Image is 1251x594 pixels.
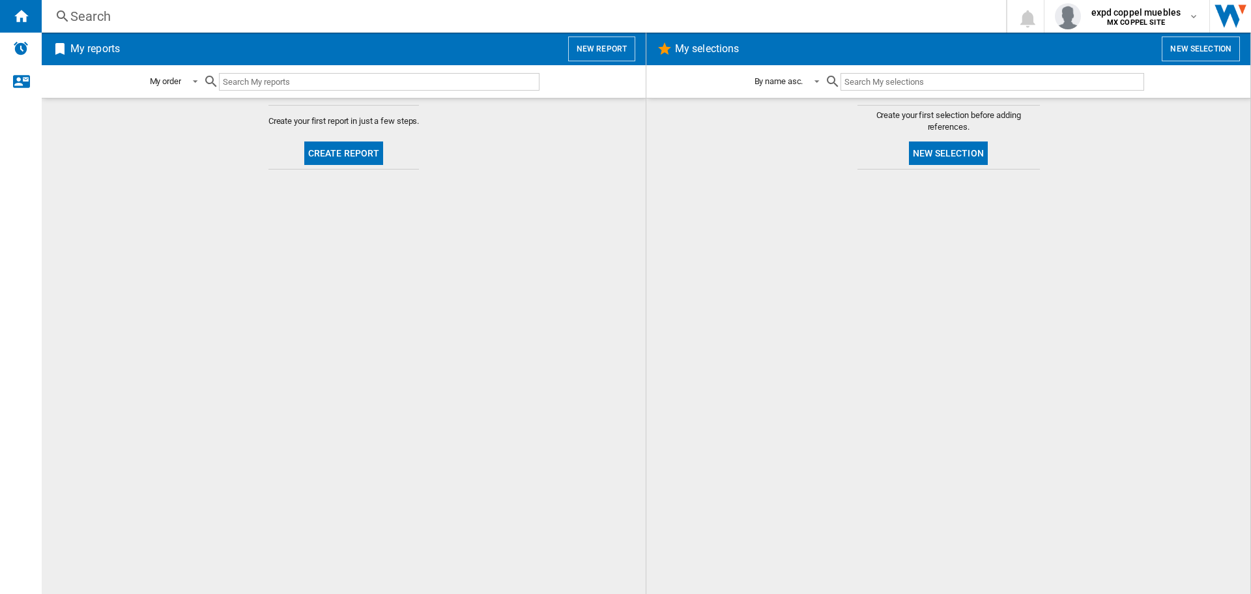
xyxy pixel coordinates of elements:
span: expd coppel muebles [1091,6,1181,19]
b: MX COPPEL SITE [1107,18,1165,27]
div: By name asc. [755,76,803,86]
span: Create your first report in just a few steps. [268,115,420,127]
button: Create report [304,141,384,165]
span: Create your first selection before adding references. [857,110,1040,133]
div: My order [150,76,181,86]
input: Search My selections [841,73,1143,91]
h2: My reports [68,37,122,61]
button: New report [568,37,635,61]
img: alerts-logo.svg [13,40,29,56]
button: New selection [909,141,988,165]
button: New selection [1162,37,1240,61]
input: Search My reports [219,73,539,91]
div: Search [70,7,972,25]
h2: My selections [672,37,741,61]
img: profile.jpg [1055,3,1081,29]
